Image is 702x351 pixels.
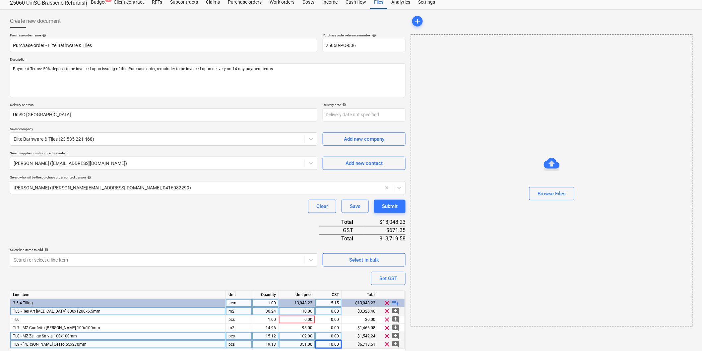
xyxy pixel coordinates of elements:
[282,307,312,316] div: 110.00
[13,342,87,347] span: TL9 - Matera Gesso 55x270mm
[346,159,383,168] div: Add new contact
[10,108,317,122] input: Delivery address
[371,272,406,285] button: Set GST
[10,127,317,132] p: Select company
[323,253,406,267] button: Select in bulk
[10,151,317,157] p: Select supplier or subcontractor contact
[282,332,312,340] div: 102.00
[538,189,566,198] div: Browse Files
[379,274,397,283] div: Set GST
[226,299,252,307] div: Item
[392,340,400,348] span: add_comment
[383,340,391,348] span: clear
[383,299,391,307] span: clear
[392,299,400,307] span: playlist_add
[411,34,693,326] div: Browse Files
[226,324,252,332] div: m2
[315,291,342,299] div: GST
[13,326,100,330] span: TL7 - MZ Confetto Bianco 100x100mm
[255,332,276,340] div: 15.12
[252,291,279,299] div: Quantity
[371,33,376,37] span: help
[13,334,77,338] span: TL8 - MZ Zellige Salvia 100x100mm
[226,291,252,299] div: Unit
[226,340,252,349] div: pcs
[342,299,378,307] div: $13,048.23
[342,307,378,316] div: $3,326.40
[282,316,312,324] div: 0.00
[342,291,378,299] div: Total
[342,332,378,340] div: $1,542.24
[323,33,406,37] div: Purchase order reference number
[342,324,378,332] div: $1,466.08
[316,202,328,211] div: Clear
[392,307,400,315] span: add_comment
[392,324,400,332] span: add_comment
[282,324,312,332] div: 98.00
[344,135,384,143] div: Add new company
[10,248,317,252] div: Select line-items to add
[383,324,391,332] span: clear
[308,200,336,213] button: Clear
[10,33,317,37] div: Purchase order name
[319,218,364,226] div: Total
[41,33,46,37] span: help
[13,309,100,314] span: TL5 - Res Art Talc 600x1200x6.5mm
[414,17,421,25] span: add
[323,132,406,146] button: Add new company
[364,234,406,242] div: $13,719.58
[319,226,364,234] div: GST
[392,316,400,324] span: add_comment
[392,332,400,340] span: add_comment
[529,187,574,200] button: Browse Files
[383,332,391,340] span: clear
[350,202,360,211] div: Save
[255,307,276,316] div: 30.24
[13,317,20,322] span: TL6
[374,200,406,213] button: Submit
[226,332,252,340] div: pcs
[323,103,406,107] div: Delivery date
[319,234,364,242] div: Total
[282,340,312,349] div: 351.00
[323,157,406,170] button: Add new contact
[86,175,91,179] span: help
[255,316,276,324] div: 1.00
[318,316,339,324] div: 0.00
[255,299,276,307] div: 1.00
[318,299,339,307] div: 5.15
[364,218,406,226] div: $13,048.23
[342,340,378,349] div: $6,713.51
[364,226,406,234] div: $671.35
[383,316,391,324] span: clear
[10,175,406,179] div: Select who will be the purchase order contact person
[669,319,702,351] iframe: Chat Widget
[323,108,406,122] input: Delivery date not specified
[13,301,33,305] span: 3.5.4 Tiling
[342,200,369,213] button: Save
[255,324,276,332] div: 14.96
[318,324,339,332] div: 0.00
[349,256,379,264] div: Select in bulk
[226,316,252,324] div: pcs
[10,57,406,63] p: Description
[255,340,276,349] div: 19.13
[323,39,406,52] input: Order number
[282,299,312,307] div: 13,048.23
[318,332,339,340] div: 0.00
[43,248,48,252] span: help
[10,39,317,52] input: Document name
[226,307,252,316] div: m2
[10,291,226,299] div: Line-item
[318,340,339,349] div: 10.00
[382,202,398,211] div: Submit
[341,103,346,107] span: help
[10,63,406,97] textarea: Payment Terms: 50% deposit to be invoiced upon issuing of this Purchase order, remainder to be in...
[342,316,378,324] div: $0.00
[10,103,317,108] p: Delivery address
[279,291,315,299] div: Unit price
[10,17,61,25] span: Create new document
[318,307,339,316] div: 0.00
[383,307,391,315] span: clear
